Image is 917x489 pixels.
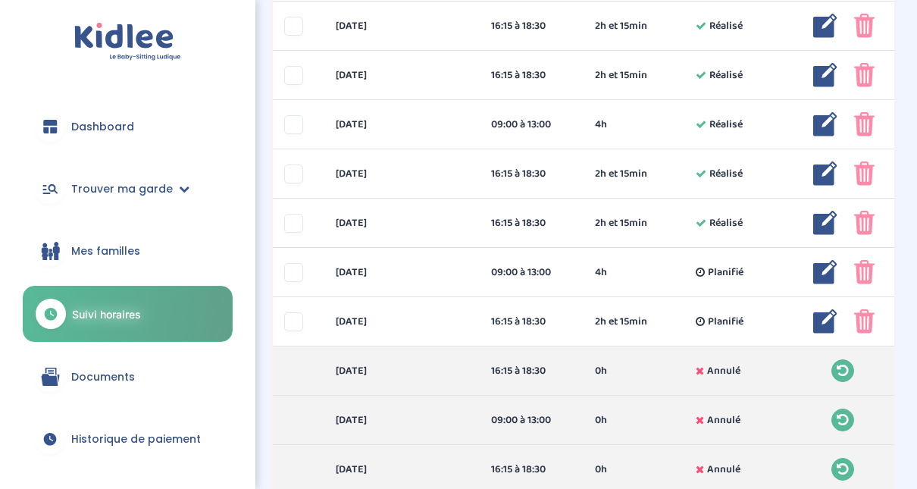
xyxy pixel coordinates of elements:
[709,67,743,83] span: Réalisé
[324,117,480,133] div: [DATE]
[491,67,572,83] div: 16:15 à 18:30
[324,18,480,34] div: [DATE]
[23,161,233,216] a: Trouver ma garde
[595,412,607,428] span: 0h
[813,260,837,284] img: modifier_bleu.png
[491,314,572,330] div: 16:15 à 18:30
[23,99,233,154] a: Dashboard
[595,265,607,281] span: 4h
[71,243,140,259] span: Mes familles
[23,350,233,404] a: Documents
[491,117,572,133] div: 09:00 à 13:00
[595,18,647,34] span: 2h et 15min
[491,166,572,182] div: 16:15 à 18:30
[708,314,743,330] span: Planifié
[595,363,607,379] span: 0h
[324,314,480,330] div: [DATE]
[595,215,647,231] span: 2h et 15min
[491,215,572,231] div: 16:15 à 18:30
[595,314,647,330] span: 2h et 15min
[324,265,480,281] div: [DATE]
[709,117,743,133] span: Réalisé
[854,63,875,87] img: poubelle_rose.png
[854,211,875,235] img: poubelle_rose.png
[813,63,837,87] img: modifier_bleu.png
[324,215,480,231] div: [DATE]
[595,166,647,182] span: 2h et 15min
[491,18,572,34] div: 16:15 à 18:30
[854,260,875,284] img: poubelle_rose.png
[71,119,134,135] span: Dashboard
[854,112,875,136] img: poubelle_rose.png
[709,18,743,34] span: Réalisé
[74,23,181,61] img: logo.svg
[71,431,201,447] span: Historique de paiement
[491,265,572,281] div: 09:00 à 13:00
[708,265,743,281] span: Planifié
[324,363,480,379] div: [DATE]
[71,369,135,385] span: Documents
[854,161,875,186] img: poubelle_rose.png
[707,412,740,428] span: Annulé
[813,112,837,136] img: modifier_bleu.png
[324,67,480,83] div: [DATE]
[595,67,647,83] span: 2h et 15min
[854,309,875,334] img: poubelle_rose.png
[324,462,480,478] div: [DATE]
[324,166,480,182] div: [DATE]
[491,412,572,428] div: 09:00 à 13:00
[813,211,837,235] img: modifier_bleu.png
[813,14,837,38] img: modifier_bleu.png
[491,363,572,379] div: 16:15 à 18:30
[709,215,743,231] span: Réalisé
[813,309,837,334] img: modifier_bleu.png
[72,306,141,322] span: Suivi horaires
[595,117,607,133] span: 4h
[813,161,837,186] img: modifier_bleu.png
[324,412,480,428] div: [DATE]
[854,14,875,38] img: poubelle_rose.png
[709,166,743,182] span: Réalisé
[23,286,233,342] a: Suivi horaires
[23,224,233,278] a: Mes familles
[707,462,740,478] span: Annulé
[71,181,173,197] span: Trouver ma garde
[491,462,572,478] div: 16:15 à 18:30
[595,462,607,478] span: 0h
[23,412,233,466] a: Historique de paiement
[707,363,740,379] span: Annulé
